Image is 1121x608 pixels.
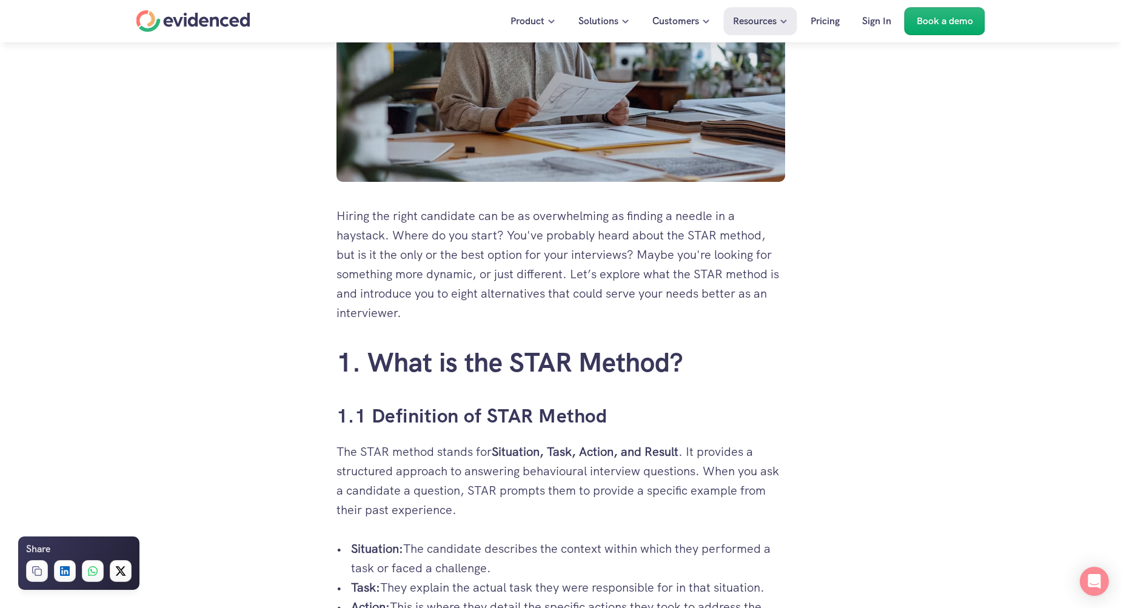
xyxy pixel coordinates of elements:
a: Sign In [853,7,900,35]
p: Customers [652,13,699,29]
h6: Share [26,541,50,557]
p: The candidate describes the context within which they performed a task or faced a challenge. [351,539,785,578]
p: Hiring the right candidate can be as overwhelming as finding a needle in a haystack. Where do you... [336,206,785,322]
p: They explain the actual task they were responsible for in that situation. [351,578,785,597]
strong: Situation: [351,541,403,556]
a: 1. What is the STAR Method? [336,345,683,379]
a: Home [136,10,250,32]
p: Product [510,13,544,29]
p: Solutions [578,13,618,29]
a: 1.1 Definition of STAR Method [336,403,607,429]
p: Pricing [811,13,840,29]
p: Resources [733,13,777,29]
strong: Situation, Task, Action, and Result [492,444,678,459]
a: Book a demo [905,7,985,35]
a: Pricing [801,7,849,35]
strong: Task: [351,580,380,595]
p: The STAR method stands for . It provides a structured approach to answering behavioural interview... [336,442,785,519]
p: Sign In [862,13,891,29]
p: Book a demo [917,13,973,29]
div: Open Intercom Messenger [1080,567,1109,596]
